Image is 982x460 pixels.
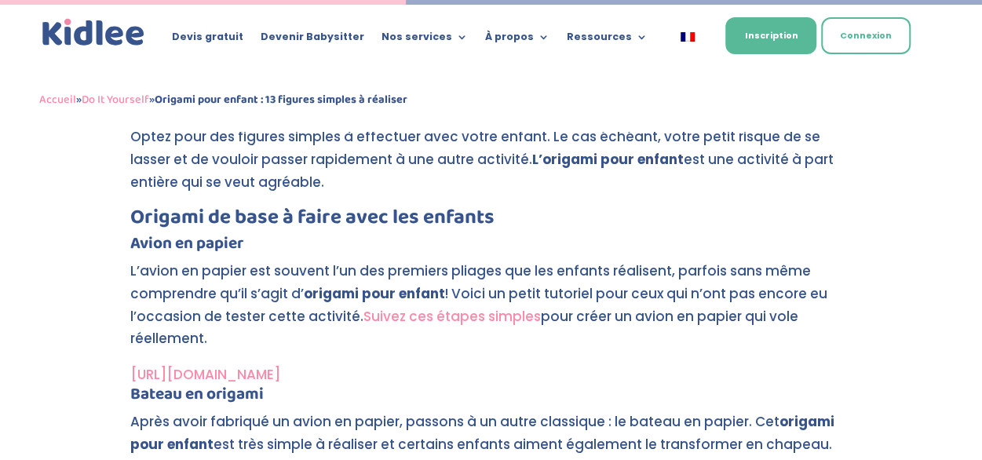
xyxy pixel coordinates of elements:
span: » » [39,90,407,109]
strong: L’origami pour enfant [532,150,684,169]
img: Français [681,32,695,42]
h3: Origami de base à faire avec les enfants [130,207,852,235]
h4: Avion en papier [130,235,852,260]
a: Do It Yourself [82,90,149,109]
strong: origami pour enfant [304,284,445,303]
a: Devenir Babysitter [261,31,364,49]
h4: Bateau en origami [130,386,852,411]
a: Accueil [39,90,76,109]
strong: Origami pour enfant : 13 figures simples à réaliser [155,90,407,109]
a: Ressources [567,31,648,49]
a: À propos [485,31,549,49]
a: Inscription [725,17,816,54]
a: Devis gratuit [172,31,243,49]
a: Nos services [381,31,468,49]
a: Connexion [821,17,911,54]
p: L’avion en papier est souvent l’un des premiers pliages que les enfants réalisent, parfois sans m... [130,260,852,364]
p: Optez pour des figures simples à effectuer avec votre enfant. Le cas échéant, votre petit risque ... [130,126,852,207]
img: logo_kidlee_bleu [39,16,148,49]
a: Kidlee Logo [39,16,148,49]
a: [URL][DOMAIN_NAME] [130,365,280,384]
a: Suivez ces étapes simples [363,307,541,326]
